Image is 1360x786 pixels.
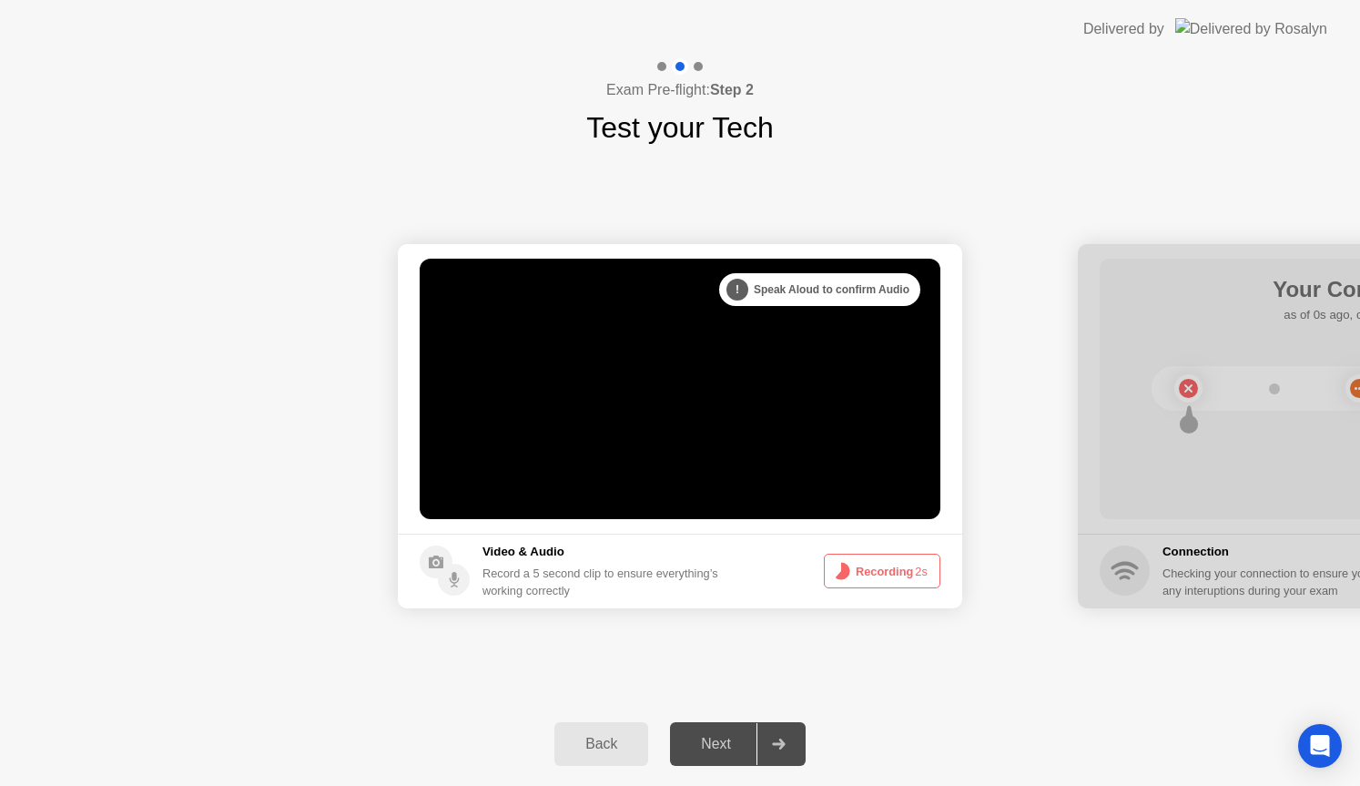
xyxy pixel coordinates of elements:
[560,736,643,752] div: Back
[726,279,748,301] div: !
[554,722,648,766] button: Back
[710,82,754,97] b: Step 2
[1175,18,1327,39] img: Delivered by Rosalyn
[482,565,726,599] div: Record a 5 second clip to ensure everything’s working correctly
[1083,18,1164,40] div: Delivered by
[675,736,756,752] div: Next
[719,273,920,306] div: Speak Aloud to confirm Audio
[824,554,940,588] button: Recording2s
[670,722,806,766] button: Next
[606,79,754,101] h4: Exam Pre-flight:
[586,106,774,149] h1: Test your Tech
[482,543,726,561] h5: Video & Audio
[1298,724,1342,768] div: Open Intercom Messenger
[915,565,928,578] span: 2s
